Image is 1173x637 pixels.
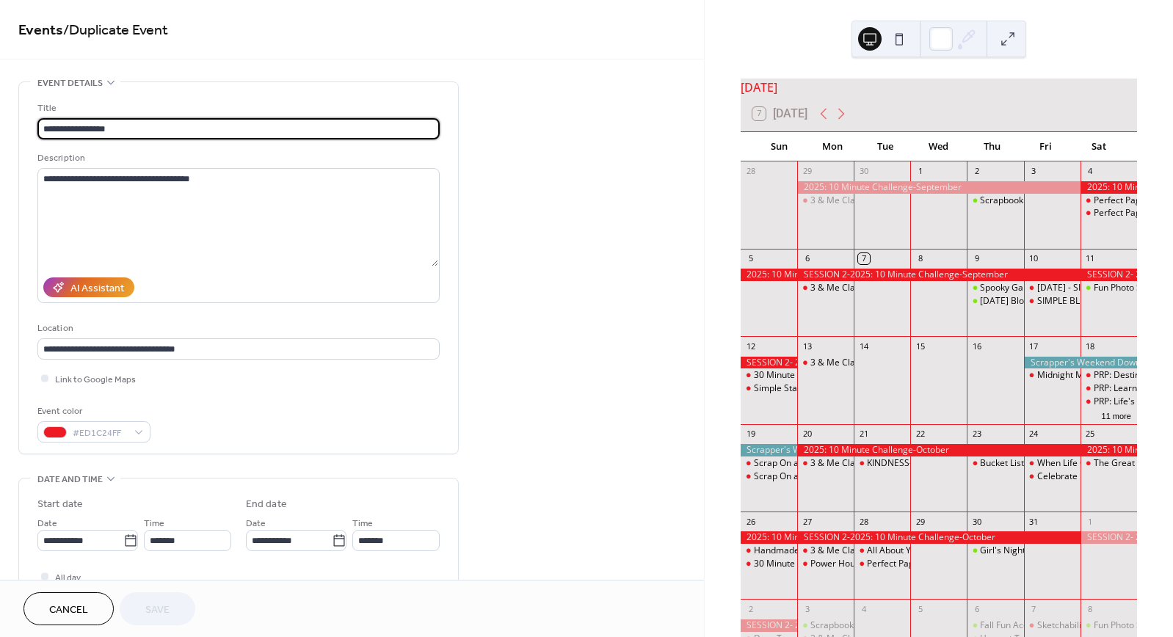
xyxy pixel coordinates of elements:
div: 15 [915,341,926,352]
div: 2 [745,603,756,614]
div: 21 [858,429,869,440]
div: Girl's Night Out In [GEOGRAPHIC_DATA] [980,545,1143,557]
div: Tue [859,132,912,161]
div: Sun [752,132,806,161]
span: Link to Google Maps [55,372,136,387]
div: 2025: 10 Minute Challenge-September [797,181,1081,194]
div: 30 Minute Sessions [741,369,797,382]
div: 20 [802,429,813,440]
div: 24 [1028,429,1039,440]
div: Bucket List Moments Class [980,457,1089,470]
div: 2025: 10 Minute Challenge-September [1081,181,1137,194]
div: [DATE] [741,79,1137,96]
button: 11 more [1096,409,1137,421]
div: Scrapbook 101 [797,619,854,632]
div: 2025: 10 Minute Challenge-October [1081,444,1137,456]
div: Mon [805,132,859,161]
div: 3 & Me Class Club [797,357,854,369]
button: AI Assistant [43,277,134,297]
div: Midnight Madness [1024,369,1081,382]
div: SESSION 2- 2025: 10 Minute Challenge-September [741,357,797,369]
div: Scrapper's Weekend Down South-Waco, TX [1024,357,1137,369]
div: 26 [745,516,756,527]
div: 1 [1085,516,1096,527]
div: 8 [915,253,926,264]
div: SIMPLE BLESSINGS - SIMPLE 6 PACK CLASS [1024,295,1081,307]
div: Bucket List Moments Class [967,457,1023,470]
div: 12 [745,341,756,352]
div: 3 [1028,166,1039,177]
div: Scrap On a Dime: PUMPKIN SPICE EDITION [754,457,929,470]
div: End date [246,497,287,512]
div: Title [37,101,437,116]
div: 25 [1085,429,1096,440]
div: 2025: 10 Minute Challenge-September [741,269,797,281]
div: 3 & Me Class Club [810,545,885,557]
div: All About You Class [854,545,910,557]
div: 7 [1028,603,1039,614]
div: Fri [1019,132,1072,161]
div: Perfect Pages RE-Imagined Class 2 [1081,207,1137,219]
div: 28 [858,516,869,527]
div: Fun Photo Sessions [1081,619,1137,632]
div: Thu [965,132,1019,161]
div: Girl's Night Out In Boston [967,545,1023,557]
div: Fun Photo Sessions [1094,619,1172,632]
button: Cancel [23,592,114,625]
div: Celebrate Life Class [1037,470,1119,483]
span: All day [55,570,81,586]
div: 2025: 10 Minute Challenge-October [741,531,797,544]
div: Celebrate Life Class [1024,470,1081,483]
div: 22 [915,429,926,440]
div: AI Assistant [70,281,124,296]
div: Fall Fun Accordion Book [980,619,1077,632]
div: Fun Photo Sessions [1081,282,1137,294]
div: [DATE] - SIMPLE 6 PACK CLASS [1037,282,1163,294]
div: 3 & Me Class Club [810,457,885,470]
div: 27 [802,516,813,527]
span: Time [144,516,164,531]
div: KINDNESS- SIMPLE 6 PACK CLASS [867,457,1005,470]
div: 28 [745,166,756,177]
div: 30 Minute Sessions [754,369,833,382]
div: 5 [745,253,756,264]
div: 16 [971,341,982,352]
div: Midnight Madness [1037,369,1113,382]
div: Simple Starters 101 [741,382,797,395]
div: PRP: Life's Little Moments [1081,396,1137,408]
div: Perfect Pages RE-Imagined Class 4 [854,558,910,570]
div: Spooky Garland Class [980,282,1069,294]
div: Power Hour PLUS Class: Fall Fun [797,558,854,570]
div: Simple Starters 101 [754,382,835,395]
div: Perfect Pages RE-Imagined Class 1 [1081,194,1137,207]
div: Sketchabilities CROP Event [1024,619,1081,632]
div: All About You Class [867,545,945,557]
div: 4 [858,603,869,614]
div: 17 [1028,341,1039,352]
div: 29 [802,166,813,177]
span: Date [246,516,266,531]
div: SESSION 2- 2025: 10 Minute Challenge-October [741,619,797,632]
div: SESSION 2-2025: 10 Minute Challenge-October [797,531,1081,544]
span: / Duplicate Event [63,16,168,45]
div: When Life Goes Wrong Class [1037,457,1155,470]
div: Start date [37,497,83,512]
div: OCTOBER 31 - SIMPLE 6 PACK CLASS [1024,282,1081,294]
div: Perfect Pages RE-Imagined Class 4 [867,558,1009,570]
div: Scrapbooking 101 [980,194,1053,207]
div: 11 [1085,253,1096,264]
div: Scrapper's Weekend Down South-Waco, TX [741,444,797,456]
div: Sketchabilities CROP Event [1037,619,1146,632]
div: 30 [971,516,982,527]
div: 3 [802,603,813,614]
div: 1 [915,166,926,177]
div: Handmade Christmas Class [741,545,797,557]
div: 23 [971,429,982,440]
div: 4 [1085,166,1096,177]
div: 8 [1085,603,1096,614]
div: 5 [915,603,926,614]
div: 31 [1028,516,1039,527]
div: 14 [858,341,869,352]
div: Spooky Garland Class [967,282,1023,294]
span: Time [352,516,373,531]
